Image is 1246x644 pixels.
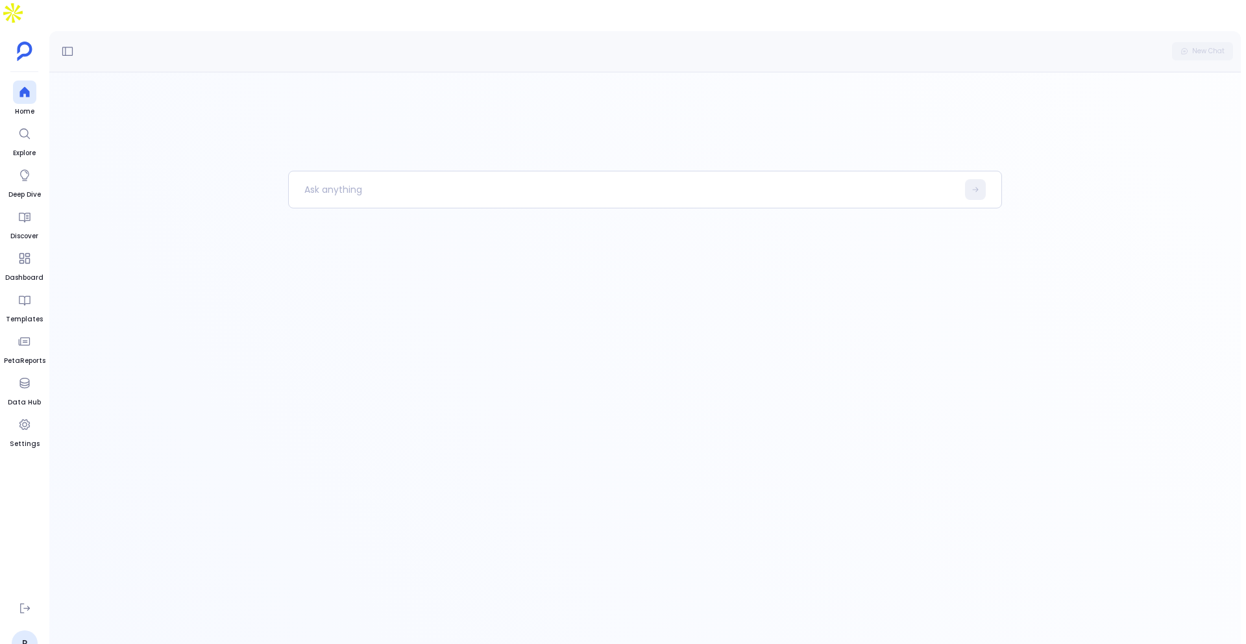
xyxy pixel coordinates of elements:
[10,205,38,241] a: Discover
[6,288,43,325] a: Templates
[6,314,43,325] span: Templates
[8,190,41,200] span: Deep Dive
[10,439,40,449] span: Settings
[4,356,45,366] span: PetaReports
[4,330,45,366] a: PetaReports
[8,397,41,408] span: Data Hub
[8,371,41,408] a: Data Hub
[10,231,38,241] span: Discover
[13,122,36,158] a: Explore
[13,80,36,117] a: Home
[17,42,32,61] img: petavue logo
[13,148,36,158] span: Explore
[13,106,36,117] span: Home
[10,413,40,449] a: Settings
[5,247,43,283] a: Dashboard
[5,273,43,283] span: Dashboard
[8,164,41,200] a: Deep Dive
